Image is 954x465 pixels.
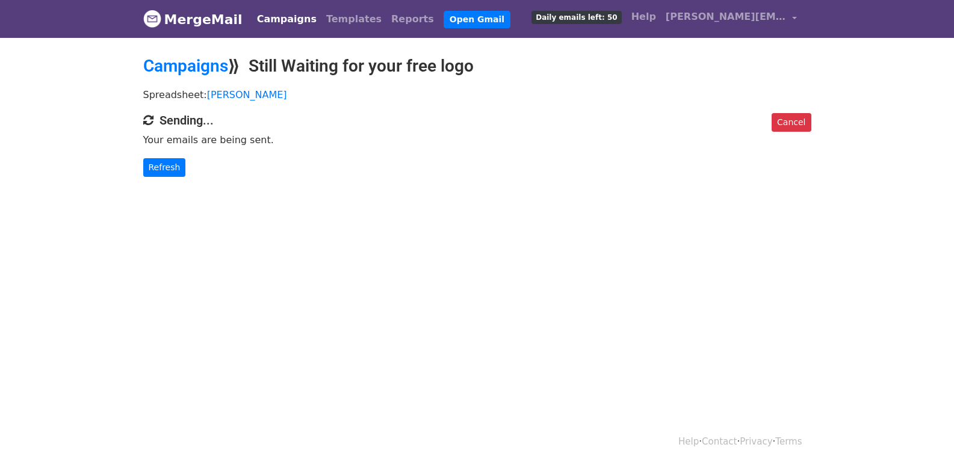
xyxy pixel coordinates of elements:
[143,113,811,128] h4: Sending...
[143,56,228,76] a: Campaigns
[666,10,786,24] span: [PERSON_NAME][EMAIL_ADDRESS][DOMAIN_NAME]
[386,7,439,31] a: Reports
[531,11,621,24] span: Daily emails left: 50
[143,7,243,32] a: MergeMail
[252,7,321,31] a: Campaigns
[527,5,626,29] a: Daily emails left: 50
[775,436,802,447] a: Terms
[740,436,772,447] a: Privacy
[772,113,811,132] a: Cancel
[661,5,802,33] a: [PERSON_NAME][EMAIL_ADDRESS][DOMAIN_NAME]
[143,88,811,101] p: Spreadsheet:
[143,158,186,177] a: Refresh
[143,56,811,76] h2: ⟫ Still Waiting for your free logo
[627,5,661,29] a: Help
[702,436,737,447] a: Contact
[143,134,811,146] p: Your emails are being sent.
[444,11,510,28] a: Open Gmail
[143,10,161,28] img: MergeMail logo
[678,436,699,447] a: Help
[321,7,386,31] a: Templates
[207,89,287,100] a: [PERSON_NAME]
